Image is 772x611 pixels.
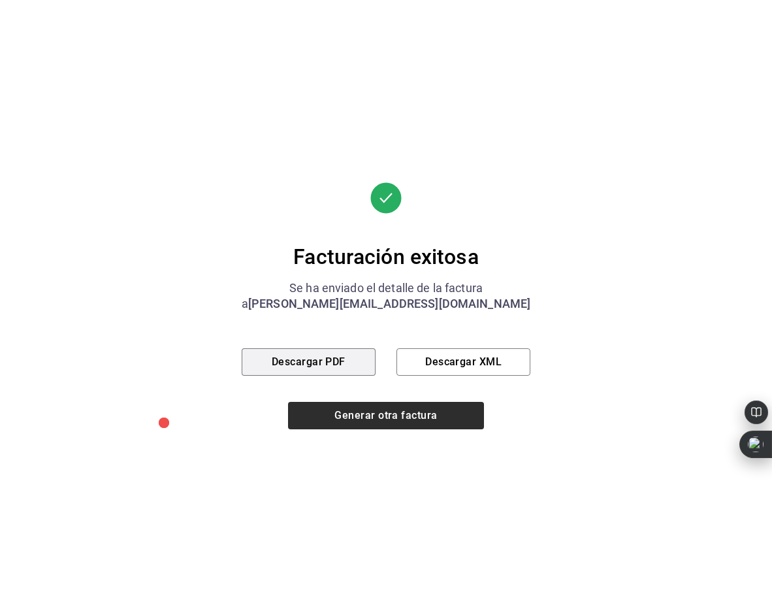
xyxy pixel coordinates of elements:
span: [PERSON_NAME][EMAIL_ADDRESS][DOMAIN_NAME] [248,297,530,310]
button: Descargar PDF [242,348,376,376]
button: Descargar XML [396,348,530,376]
div: a [242,296,531,312]
div: Se ha enviado el detalle de la factura [242,280,531,296]
div: Facturación exitosa [242,244,531,270]
button: Generar otra factura [288,402,484,429]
